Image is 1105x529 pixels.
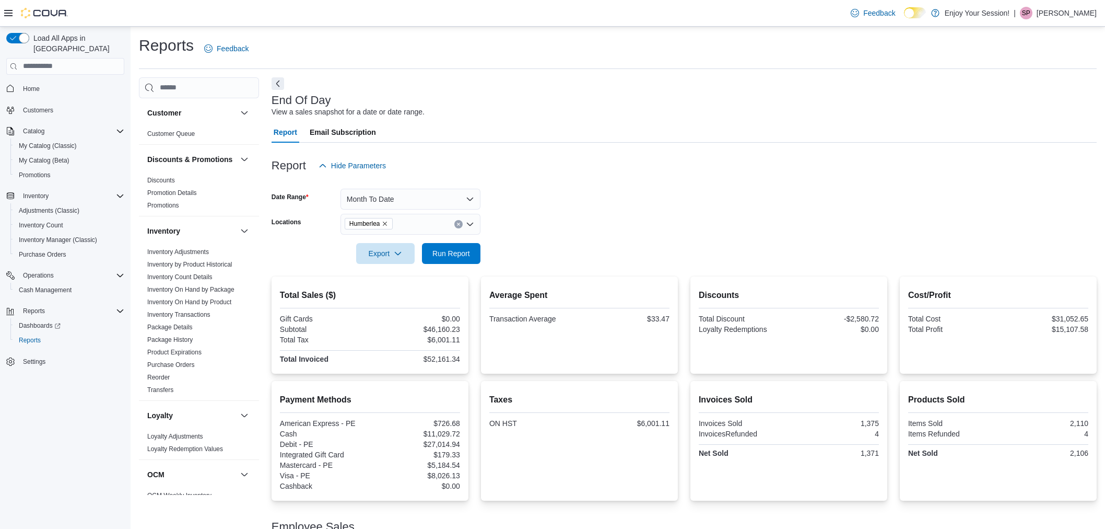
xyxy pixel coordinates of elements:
[147,154,232,165] h3: Discounts & Promotions
[147,386,173,394] a: Transfers
[2,354,128,369] button: Settings
[10,203,128,218] button: Adjustments (Classic)
[147,202,179,209] a: Promotions
[19,156,69,165] span: My Catalog (Beta)
[139,246,259,400] div: Inventory
[945,7,1010,19] p: Enjoy Your Session!
[147,226,236,236] button: Inventory
[791,430,879,438] div: 4
[274,122,297,143] span: Report
[238,225,251,237] button: Inventory
[147,176,175,185] span: Discounts
[904,18,904,19] span: Dark Mode
[372,336,460,344] div: $6,001.11
[1014,7,1016,19] p: |
[699,430,787,438] div: InvoicesRefunded
[147,491,211,500] span: OCM Weekly Inventory
[15,334,45,347] a: Reports
[19,125,49,137] button: Catalog
[29,33,124,54] span: Load All Apps in [GEOGRAPHIC_DATA]
[2,268,128,283] button: Operations
[19,82,124,95] span: Home
[15,319,124,332] span: Dashboards
[908,394,1088,406] h2: Products Sold
[1020,7,1032,19] div: Samuel Panzeca
[310,122,376,143] span: Email Subscription
[15,234,124,246] span: Inventory Manager (Classic)
[1037,7,1097,19] p: [PERSON_NAME]
[139,128,259,144] div: Customer
[372,315,460,323] div: $0.00
[791,419,879,428] div: 1,375
[908,325,996,333] div: Total Profit
[340,189,480,210] button: Month To Date
[139,430,259,459] div: Loyalty
[147,323,193,331] span: Package Details
[372,451,460,459] div: $179.33
[15,334,124,347] span: Reports
[10,139,128,153] button: My Catalog (Classic)
[382,221,388,227] button: Remove Humberlea from selection in this group
[147,189,197,197] a: Promotion Details
[1022,7,1030,19] span: SP
[280,394,460,406] h2: Payment Methods
[147,410,236,421] button: Loyalty
[19,336,41,344] span: Reports
[147,154,236,165] button: Discounts & Promotions
[147,432,203,441] span: Loyalty Adjustments
[272,107,425,118] div: View a sales snapshot for a date or date range.
[10,153,128,168] button: My Catalog (Beta)
[699,289,879,302] h2: Discounts
[15,284,124,296] span: Cash Management
[23,127,44,135] span: Catalog
[15,284,76,296] a: Cash Management
[19,206,79,215] span: Adjustments (Classic)
[699,394,879,406] h2: Invoices Sold
[19,305,124,317] span: Reports
[372,440,460,448] div: $27,014.94
[372,461,460,469] div: $5,184.54
[863,8,895,18] span: Feedback
[372,325,460,333] div: $46,160.23
[147,336,193,343] a: Package History
[272,159,306,172] h3: Report
[280,461,368,469] div: Mastercard - PE
[489,394,669,406] h2: Taxes
[699,419,787,428] div: Invoices Sold
[139,35,194,56] h1: Reports
[2,124,128,139] button: Catalog
[23,85,40,93] span: Home
[372,430,460,438] div: $11,029.72
[15,248,70,261] a: Purchase Orders
[489,419,578,428] div: ON HST
[147,348,202,356] span: Product Expirations
[791,325,879,333] div: $0.00
[15,204,124,217] span: Adjustments (Classic)
[200,38,253,59] a: Feedback
[699,449,728,457] strong: Net Sold
[139,489,259,506] div: OCM
[15,234,101,246] a: Inventory Manager (Classic)
[280,355,328,363] strong: Total Invoiced
[147,286,234,293] a: Inventory On Hand by Package
[581,315,669,323] div: $33.47
[10,318,128,333] a: Dashboards
[238,153,251,166] button: Discounts & Promotions
[908,430,996,438] div: Items Refunded
[238,468,251,481] button: OCM
[147,260,232,269] span: Inventory by Product Historical
[147,336,193,344] span: Package History
[1000,315,1088,323] div: $31,052.65
[147,108,236,118] button: Customer
[147,177,175,184] a: Discounts
[280,325,368,333] div: Subtotal
[356,243,415,264] button: Export
[15,140,81,152] a: My Catalog (Classic)
[147,273,213,281] a: Inventory Count Details
[280,471,368,480] div: Visa - PE
[19,269,124,282] span: Operations
[15,169,55,181] a: Promotions
[19,250,66,259] span: Purchase Orders
[904,7,926,18] input: Dark Mode
[139,174,259,216] div: Discounts & Promotions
